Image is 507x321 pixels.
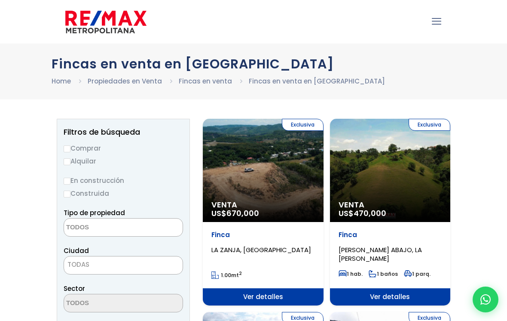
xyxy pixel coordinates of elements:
span: LA ZANJA, [GEOGRAPHIC_DATA] [211,245,311,254]
a: Exclusiva Venta US$670,000 Finca LA ZANJA, [GEOGRAPHIC_DATA] 1.00mt2 Ver detalles [203,119,324,306]
label: Comprar [64,143,183,154]
span: TODAS [64,256,183,275]
a: Propiedades en Venta [88,77,162,86]
input: Construida [64,191,70,198]
li: Fincas en venta en [GEOGRAPHIC_DATA] [249,76,385,86]
span: 470,000 [354,208,386,219]
span: Exclusiva [409,119,450,131]
textarea: Search [64,219,147,237]
label: En construcción [64,175,183,186]
p: Finca [211,231,315,239]
a: Exclusiva Venta US$470,000 Finca [PERSON_NAME] ABAJO, LA [PERSON_NAME] 1 hab. 1 baños 1 parq. Ver... [330,119,451,306]
a: Fincas en venta [179,77,232,86]
span: Ciudad [64,246,89,255]
a: mobile menu [429,14,444,29]
span: 1.00 [221,272,231,279]
input: Comprar [64,145,70,152]
input: Alquilar [64,158,70,165]
span: Venta [211,201,315,209]
p: Finca [339,231,442,239]
span: 1 baños [369,270,398,278]
a: Home [52,77,71,86]
span: mt [211,272,242,279]
span: 1 hab. [339,270,363,278]
img: remax-metropolitana-logo [65,9,147,35]
span: US$ [339,208,386,219]
textarea: Search [64,294,147,313]
span: Tipo de propiedad [64,208,125,217]
span: TODAS [64,259,183,271]
span: Venta [339,201,442,209]
span: TODAS [67,260,89,269]
span: Sector [64,284,85,293]
label: Construida [64,188,183,199]
sup: 2 [239,270,242,277]
h2: Filtros de búsqueda [64,128,183,136]
span: 1 parq. [404,270,431,278]
span: Exclusiva [282,119,324,131]
span: US$ [211,208,259,219]
span: Ver detalles [330,288,451,306]
span: 670,000 [226,208,259,219]
h1: Fincas en venta en [GEOGRAPHIC_DATA] [52,56,455,71]
label: Alquilar [64,156,183,167]
span: [PERSON_NAME] ABAJO, LA [PERSON_NAME] [339,245,422,263]
input: En construcción [64,178,70,185]
span: Ver detalles [203,288,324,306]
